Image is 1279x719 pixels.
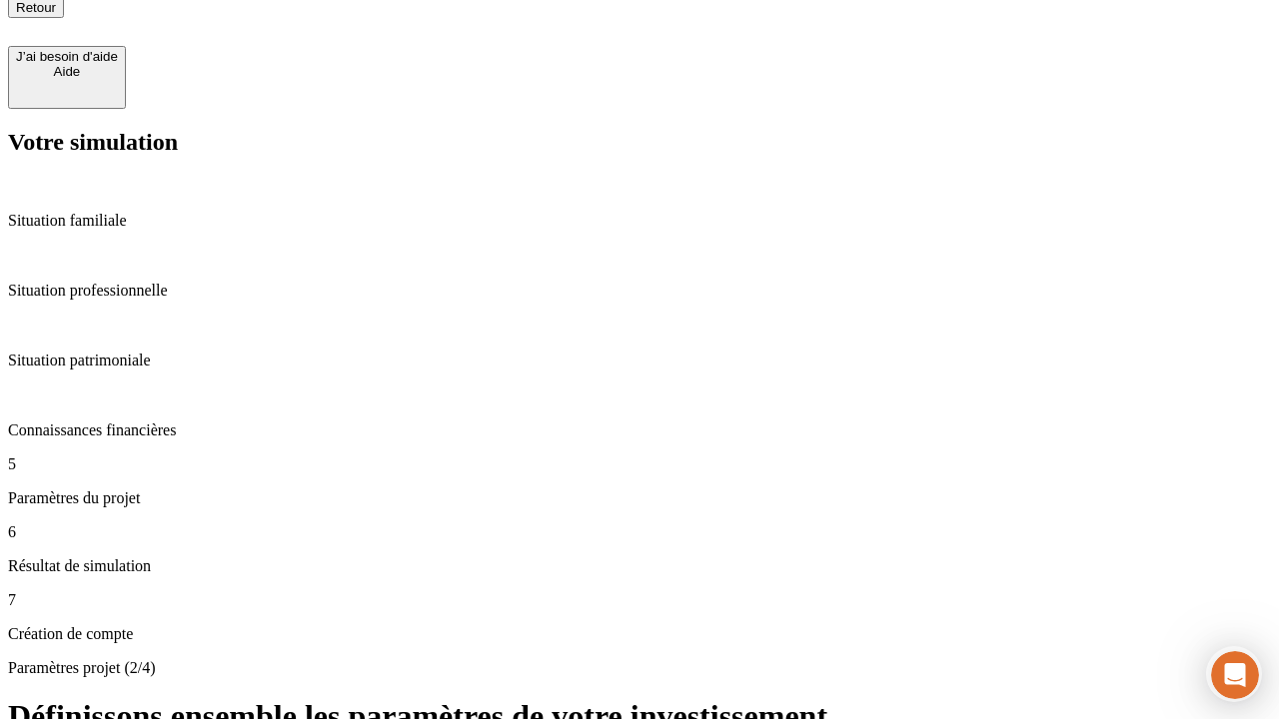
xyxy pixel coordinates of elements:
p: Connaissances financières [8,421,1271,439]
p: Situation familiale [8,212,1271,230]
iframe: Intercom live chat discovery launcher [1206,646,1262,702]
p: Création de compte [8,625,1271,643]
div: J’ai besoin d'aide [16,49,118,64]
p: Situation professionnelle [8,282,1271,300]
p: 7 [8,591,1271,609]
p: Paramètres projet (2/4) [8,659,1271,677]
button: J’ai besoin d'aideAide [8,46,126,109]
iframe: Intercom live chat [1211,651,1259,699]
div: Aide [16,64,118,79]
p: Paramètres du projet [8,489,1271,507]
p: 6 [8,523,1271,541]
p: Situation patrimoniale [8,352,1271,369]
p: 5 [8,455,1271,473]
p: Résultat de simulation [8,557,1271,575]
h2: Votre simulation [8,129,1271,156]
